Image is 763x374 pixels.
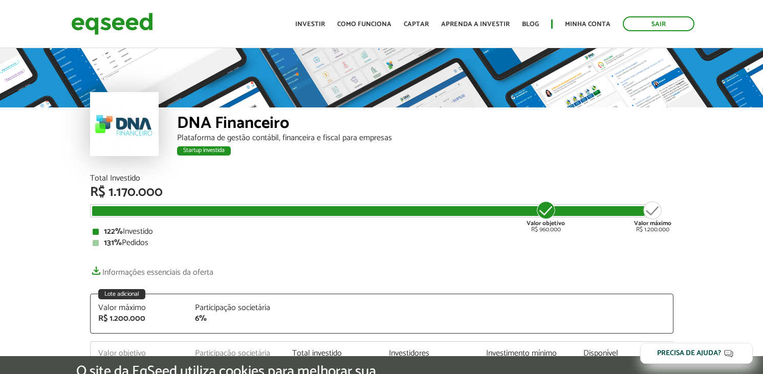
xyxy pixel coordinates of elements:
[98,349,180,358] div: Valor objetivo
[295,21,325,28] a: Investir
[404,21,429,28] a: Captar
[177,146,231,156] div: Startup investida
[98,289,145,299] div: Lote adicional
[195,304,277,312] div: Participação societária
[634,218,671,228] strong: Valor máximo
[527,200,565,233] div: R$ 960.000
[104,236,122,250] strong: 131%
[195,315,277,323] div: 6%
[104,225,123,238] strong: 122%
[71,10,153,37] img: EqSeed
[441,21,510,28] a: Aprenda a investir
[565,21,611,28] a: Minha conta
[93,228,671,236] div: Investido
[634,200,671,233] div: R$ 1.200.000
[93,239,671,247] div: Pedidos
[583,349,665,358] div: Disponível
[98,315,180,323] div: R$ 1.200.000
[195,349,277,358] div: Participação societária
[337,21,391,28] a: Como funciona
[522,21,539,28] a: Blog
[90,174,673,183] div: Total Investido
[623,16,694,31] a: Sair
[177,115,673,134] div: DNA Financeiro
[177,134,673,142] div: Plataforma de gestão contábil, financeira e fiscal para empresas
[90,186,673,199] div: R$ 1.170.000
[98,304,180,312] div: Valor máximo
[486,349,568,358] div: Investimento mínimo
[292,349,374,358] div: Total investido
[389,349,471,358] div: Investidores
[90,262,213,277] a: Informações essenciais da oferta
[527,218,565,228] strong: Valor objetivo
